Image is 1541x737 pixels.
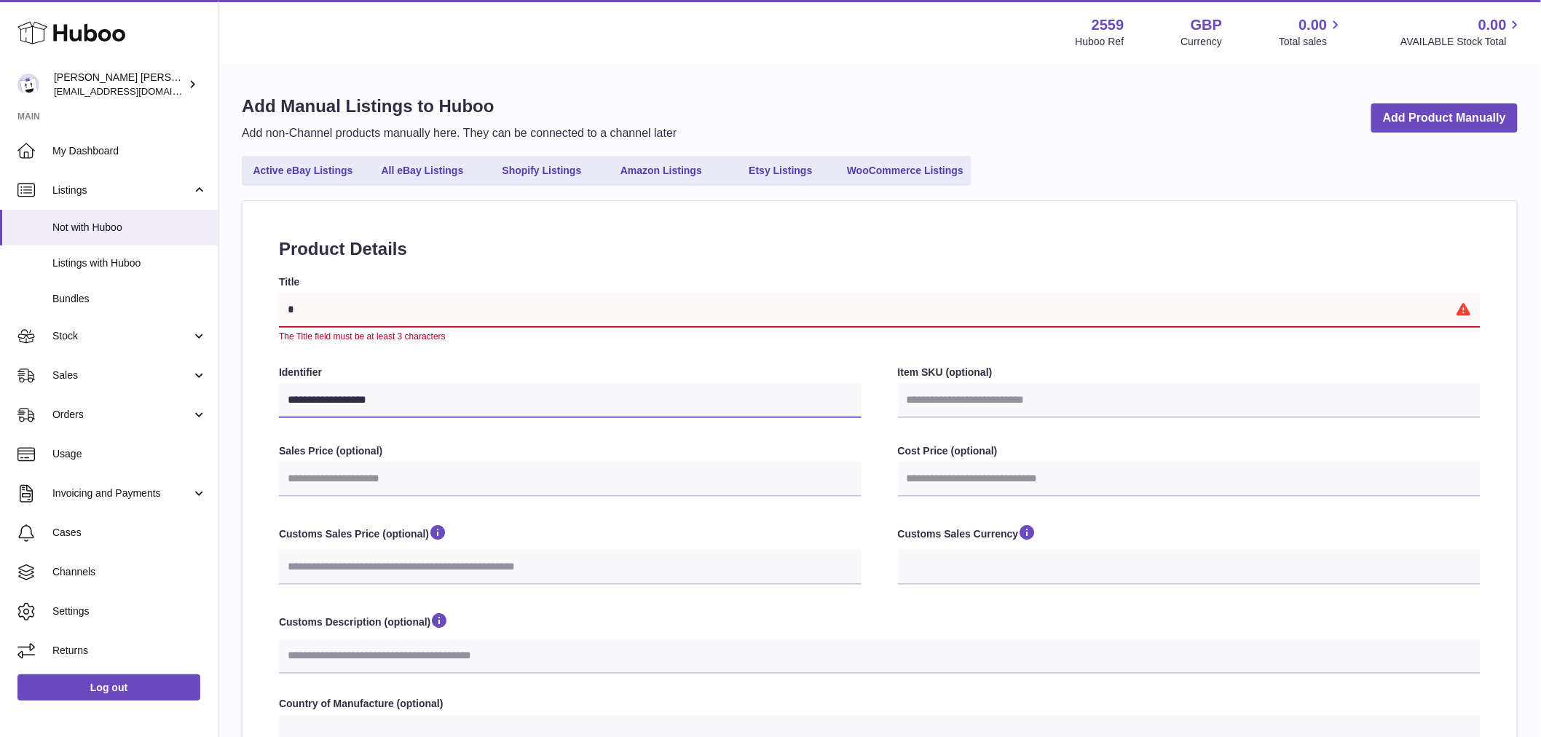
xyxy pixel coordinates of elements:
[52,184,192,197] span: Listings
[1076,35,1124,49] div: Huboo Ref
[242,125,677,141] p: Add non-Channel products manually here. They can be connected to a channel later
[1371,103,1518,133] a: Add Product Manually
[242,95,677,118] h1: Add Manual Listings to Huboo
[52,604,207,618] span: Settings
[52,447,207,461] span: Usage
[54,71,185,98] div: [PERSON_NAME] [PERSON_NAME] [PERSON_NAME]
[279,523,862,546] label: Customs Sales Price (optional)
[898,444,1481,458] label: Cost Price (optional)
[364,159,481,183] a: All eBay Listings
[898,366,1481,379] label: Item SKU (optional)
[722,159,839,183] a: Etsy Listings
[52,644,207,658] span: Returns
[52,368,192,382] span: Sales
[245,159,361,183] a: Active eBay Listings
[279,237,1481,261] h2: Product Details
[484,159,600,183] a: Shopify Listings
[52,256,207,270] span: Listings with Huboo
[52,526,207,540] span: Cases
[279,275,1481,289] label: Title
[1299,15,1328,35] span: 0.00
[279,331,1481,342] div: The Title field must be at least 3 characters
[603,159,720,183] a: Amazon Listings
[52,221,207,234] span: Not with Huboo
[1181,35,1223,49] div: Currency
[1279,35,1344,49] span: Total sales
[1400,15,1524,49] a: 0.00 AVAILABLE Stock Total
[1191,15,1222,35] strong: GBP
[1092,15,1124,35] strong: 2559
[52,565,207,579] span: Channels
[279,611,1481,634] label: Customs Description (optional)
[52,292,207,306] span: Bundles
[1400,35,1524,49] span: AVAILABLE Stock Total
[54,85,214,97] span: [EMAIL_ADDRESS][DOMAIN_NAME]
[52,486,192,500] span: Invoicing and Payments
[279,697,1481,711] label: Country of Manufacture (optional)
[52,144,207,158] span: My Dashboard
[1478,15,1507,35] span: 0.00
[842,159,969,183] a: WooCommerce Listings
[279,366,862,379] label: Identifier
[1279,15,1344,49] a: 0.00 Total sales
[898,523,1481,546] label: Customs Sales Currency
[17,74,39,95] img: internalAdmin-2559@internal.huboo.com
[52,329,192,343] span: Stock
[17,674,200,701] a: Log out
[52,408,192,422] span: Orders
[279,444,862,458] label: Sales Price (optional)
